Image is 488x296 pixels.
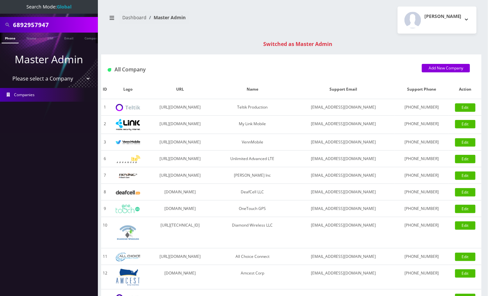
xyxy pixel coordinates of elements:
td: [EMAIL_ADDRESS][DOMAIN_NAME] [292,151,395,167]
span: Companies [14,92,35,97]
a: Edit [455,120,476,128]
td: Unlimited Advanced LTE [213,151,292,167]
td: [PHONE_NUMBER] [395,134,449,151]
td: My Link Mobile [213,116,292,134]
a: Name [23,33,39,43]
a: Edit [455,188,476,197]
a: Edit [455,103,476,112]
a: Email [61,33,77,43]
a: Edit [455,205,476,213]
img: All Company [108,68,111,72]
td: [EMAIL_ADDRESS][DOMAIN_NAME] [292,200,395,217]
th: Support Email [292,80,395,99]
a: Edit [455,171,476,180]
td: [EMAIL_ADDRESS][DOMAIN_NAME] [292,99,395,116]
a: Add New Company [422,64,470,72]
td: 1 [101,99,109,116]
a: Dashboard [122,14,146,21]
td: DeafCell LLC [213,184,292,200]
div: Switched as Master Admin [108,40,488,48]
a: Edit [455,138,476,147]
a: Edit [455,155,476,163]
td: 2 [101,116,109,134]
td: [URL][DOMAIN_NAME] [147,167,213,184]
img: Teltik Production [116,104,140,111]
td: [EMAIL_ADDRESS][DOMAIN_NAME] [292,265,395,289]
td: Amcest Corp [213,265,292,289]
th: Action [449,80,481,99]
td: [PERSON_NAME] Inc [213,167,292,184]
td: OneTouch GPS [213,200,292,217]
td: [URL][TECHNICAL_ID] [147,217,213,248]
img: Amcest Corp [116,268,140,286]
td: All Choice Connect [213,248,292,265]
td: [DOMAIN_NAME] [147,265,213,289]
img: DeafCell LLC [116,190,140,195]
img: My Link Mobile [116,119,140,130]
td: 6 [101,151,109,167]
strong: Global [57,4,71,10]
td: [PHONE_NUMBER] [395,151,449,167]
td: [PHONE_NUMBER] [395,184,449,200]
td: 8 [101,184,109,200]
th: Support Phone [395,80,449,99]
td: [PHONE_NUMBER] [395,99,449,116]
td: [URL][DOMAIN_NAME] [147,134,213,151]
h1: All Company [108,67,412,73]
a: Phone [2,33,19,43]
td: [PHONE_NUMBER] [395,265,449,289]
td: [EMAIL_ADDRESS][DOMAIN_NAME] [292,116,395,134]
td: [DOMAIN_NAME] [147,184,213,200]
td: [PHONE_NUMBER] [395,200,449,217]
img: OneTouch GPS [116,205,140,213]
th: Name [213,80,292,99]
nav: breadcrumb [106,11,286,29]
th: Logo [109,80,147,99]
td: [EMAIL_ADDRESS][DOMAIN_NAME] [292,134,395,151]
td: 10 [101,217,109,248]
td: [PHONE_NUMBER] [395,217,449,248]
img: VennMobile [116,140,140,145]
td: 11 [101,248,109,265]
td: [EMAIL_ADDRESS][DOMAIN_NAME] [292,167,395,184]
td: 12 [101,265,109,289]
td: [DOMAIN_NAME] [147,200,213,217]
li: Master Admin [146,14,186,21]
th: URL [147,80,213,99]
a: SIM [44,33,56,43]
td: [URL][DOMAIN_NAME] [147,116,213,134]
td: 7 [101,167,109,184]
td: [URL][DOMAIN_NAME] [147,151,213,167]
td: [PHONE_NUMBER] [395,116,449,134]
input: Search All Companies [13,19,96,31]
td: [EMAIL_ADDRESS][DOMAIN_NAME] [292,248,395,265]
td: [PHONE_NUMBER] [395,248,449,265]
td: [EMAIL_ADDRESS][DOMAIN_NAME] [292,184,395,200]
a: Company [81,33,103,43]
span: Search Mode: [26,4,71,10]
td: 3 [101,134,109,151]
h2: [PERSON_NAME] [424,14,462,19]
img: Rexing Inc [116,173,140,179]
img: All Choice Connect [116,253,140,261]
a: Edit [455,269,476,278]
th: ID [101,80,109,99]
a: Edit [455,253,476,261]
td: [URL][DOMAIN_NAME] [147,248,213,265]
img: Diamond Wireless LLC [116,220,140,245]
td: [PHONE_NUMBER] [395,167,449,184]
td: VennMobile [213,134,292,151]
td: [EMAIL_ADDRESS][DOMAIN_NAME] [292,217,395,248]
img: Unlimited Advanced LTE [116,155,140,163]
td: [URL][DOMAIN_NAME] [147,99,213,116]
button: [PERSON_NAME] [398,7,477,34]
a: Edit [455,221,476,230]
td: 9 [101,200,109,217]
td: Diamond Wireless LLC [213,217,292,248]
td: Teltik Production [213,99,292,116]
